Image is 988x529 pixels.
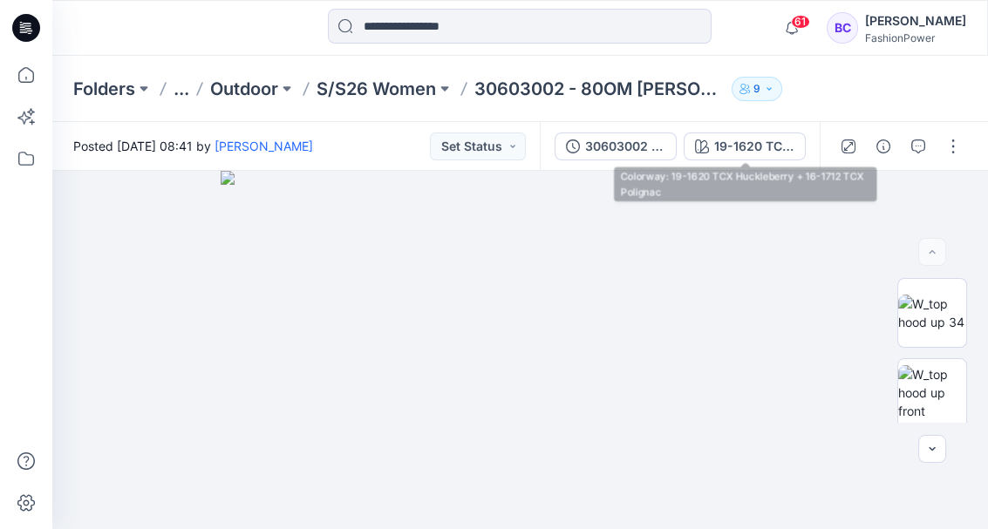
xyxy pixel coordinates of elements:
[585,137,665,156] div: 30603002 - 80OM [PERSON_NAME]
[827,12,858,44] div: BC
[898,295,966,331] img: W_top hood up 34
[753,79,760,98] p: 9
[73,77,135,101] a: Folders
[869,132,897,160] button: Details
[865,10,966,31] div: [PERSON_NAME]
[174,77,189,101] button: ...
[791,15,810,29] span: 61
[474,77,725,101] p: 30603002 - 80OM [PERSON_NAME]
[317,77,436,101] a: S/S26 Women
[555,132,677,160] button: 30603002 - 80OM [PERSON_NAME]
[898,365,966,420] img: W_top hood up front
[210,77,278,101] a: Outdoor
[215,139,313,153] a: [PERSON_NAME]
[865,31,966,44] div: FashionPower
[732,77,782,101] button: 9
[684,132,806,160] button: 19-1620 TCX Huckleberry + 16-1712 TCX Polignac
[73,137,313,155] span: Posted [DATE] 08:41 by
[714,137,794,156] div: 19-1620 TCX Huckleberry + 16-1712 TCX Polignac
